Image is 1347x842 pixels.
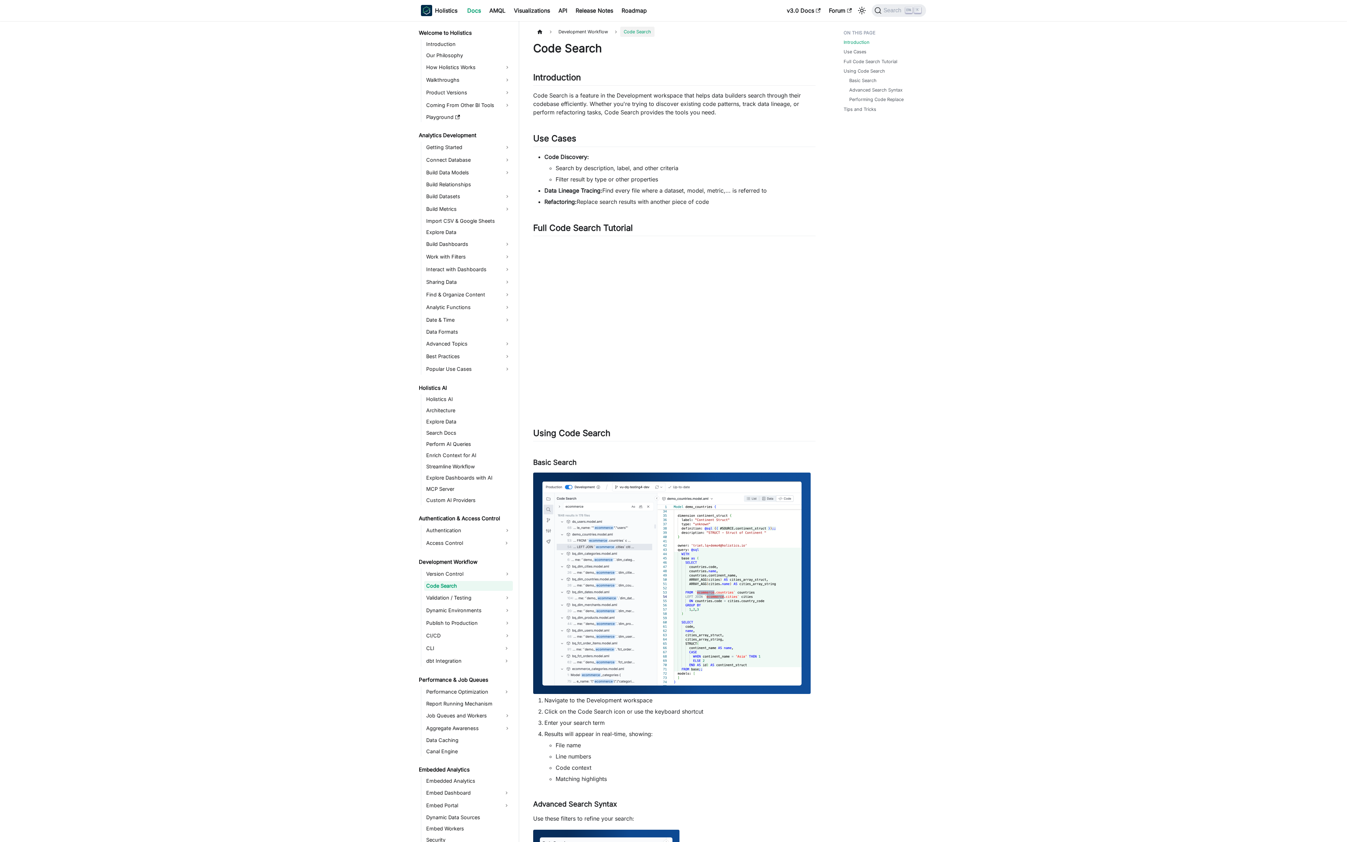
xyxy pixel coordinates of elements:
strong: Refactoring: [544,198,577,205]
a: Explore Dashboards with AI [424,473,513,483]
button: Switch between dark and light mode (currently light mode) [856,5,867,16]
a: Embedded Analytics [417,765,513,775]
a: Holistics AI [417,383,513,393]
a: Embed Portal [424,800,500,811]
a: Development Workflow [417,557,513,567]
li: Find every file where a dataset, model, metric,... is referred to [544,186,816,195]
a: Streamline Workflow [424,462,513,472]
a: Use Cases [844,48,866,55]
a: Roadmap [617,5,651,16]
h2: Introduction [533,72,816,86]
h1: Code Search [533,41,816,55]
a: v3.0 Docs [783,5,825,16]
a: Best Practices [424,351,513,362]
a: Walkthroughs [424,74,513,86]
a: Custom AI Providers [424,495,513,505]
a: Validation / Testing [424,592,513,603]
b: Holistics [435,6,457,15]
span: Development Workflow [555,27,611,37]
a: Perform AI Queries [424,439,513,449]
a: Introduction [424,39,513,49]
a: Full Code Search Tutorial [844,58,897,65]
nav: Breadcrumbs [533,27,816,37]
kbd: K [914,7,921,13]
a: Access Control [424,537,500,549]
h2: Use Cases [533,133,816,147]
a: Embed Workers [424,824,513,834]
a: Performance & Job Queues [417,675,513,685]
li: Results will appear in real-time, showing: [544,730,816,783]
li: Click on the Code Search icon or use the keyboard shortcut [544,707,816,716]
button: Expand sidebar category 'CLI' [500,643,513,654]
a: Canal Engine [424,747,513,756]
a: Performing Code Replace [849,96,904,103]
a: Performance Optimization [424,686,500,697]
li: File name [556,741,816,749]
a: Advanced Topics [424,338,513,349]
button: Expand sidebar category 'Embed Dashboard' [500,787,513,798]
a: Home page [533,27,547,37]
button: Expand sidebar category 'dbt Integration' [500,655,513,667]
li: Line numbers [556,752,816,761]
a: Advanced Search Syntax [849,87,903,93]
a: Search Docs [424,428,513,438]
a: Work with Filters [424,251,513,262]
a: Sharing Data [424,276,513,288]
a: Embed Dashboard [424,787,500,798]
button: Expand sidebar category 'Access Control' [500,537,513,549]
h3: Advanced Search Syntax [533,800,816,809]
a: Forum [825,5,856,16]
button: Expand sidebar category 'Performance Optimization' [500,686,513,697]
a: CLI [424,643,500,654]
li: Matching highlights [556,775,816,783]
li: Navigate to the Development workspace [544,696,816,704]
nav: Docs sidebar [414,21,519,842]
li: Replace search results with another piece of code [544,198,816,206]
span: Search [882,7,906,14]
a: Basic Search [849,77,877,84]
a: Build Dashboards [424,239,513,250]
a: Authentication [424,525,513,536]
img: modeling-code-search-basic-20250604-779.png [533,473,811,694]
a: Report Running Mechanism [424,699,513,709]
a: Docs [463,5,485,16]
a: Data Formats [424,327,513,337]
a: Build Metrics [424,203,513,215]
a: Date & Time [424,314,513,326]
button: Search (Ctrl+K) [872,4,926,17]
a: Analytic Functions [424,302,513,313]
a: Dynamic Data Sources [424,813,513,822]
button: Expand sidebar category 'Embed Portal' [500,800,513,811]
a: Authentication & Access Control [417,514,513,523]
a: Version Control [424,568,513,580]
a: Explore Data [424,417,513,427]
a: Dynamic Environments [424,605,513,616]
a: Tips and Tricks [844,106,876,113]
p: Use these filters to refine your search: [533,814,816,823]
a: How Holistics Works [424,62,513,73]
p: Code Search is a feature in the Development workspace that helps data builders search through the... [533,91,816,116]
a: Holistics AI [424,394,513,404]
li: Enter your search term [544,719,816,727]
a: Visualizations [510,5,554,16]
strong: Code Discovery: [544,153,589,160]
h3: Basic Search [533,458,816,467]
a: Welcome to Holistics [417,28,513,38]
a: Our Philosophy [424,51,513,60]
a: Analytics Development [417,131,513,140]
a: Coming From Other BI Tools [424,100,513,111]
h2: Full Code Search Tutorial [533,223,816,236]
span: Code Search [620,27,655,37]
a: MCP Server [424,484,513,494]
a: dbt Integration [424,655,500,667]
a: Build Datasets [424,191,513,202]
a: CI/CD [424,630,513,641]
a: Publish to Production [424,617,513,629]
a: Find & Organize Content [424,289,513,300]
a: Aggregate Awareness [424,723,513,734]
strong: Data Lineage Tracing: [544,187,602,194]
a: API [554,5,571,16]
a: Code Search [424,581,513,591]
a: Interact with Dashboards [424,264,513,275]
a: Using Code Search [844,68,885,74]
